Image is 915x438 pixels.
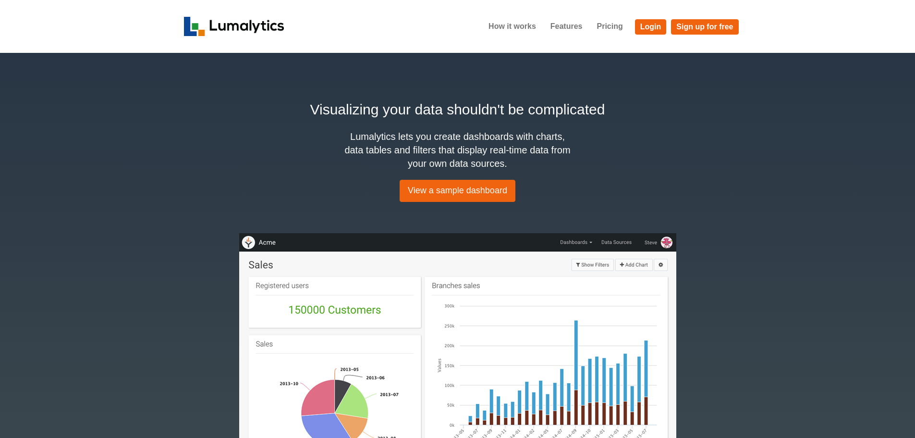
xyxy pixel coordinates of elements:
[342,130,573,170] h4: Lumalytics lets you create dashboards with charts, data tables and filters that display real-time...
[481,14,543,38] a: How it works
[184,17,284,36] img: logo_v2-f34f87db3d4d9f5311d6c47995059ad6168825a3e1eb260e01c8041e89355404.png
[589,14,630,38] a: Pricing
[184,99,732,120] h2: Visualizing your data shouldn't be complicated
[543,14,590,38] a: Features
[671,19,738,35] a: Sign up for free
[400,180,515,202] a: View a sample dashboard
[635,19,667,35] a: Login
